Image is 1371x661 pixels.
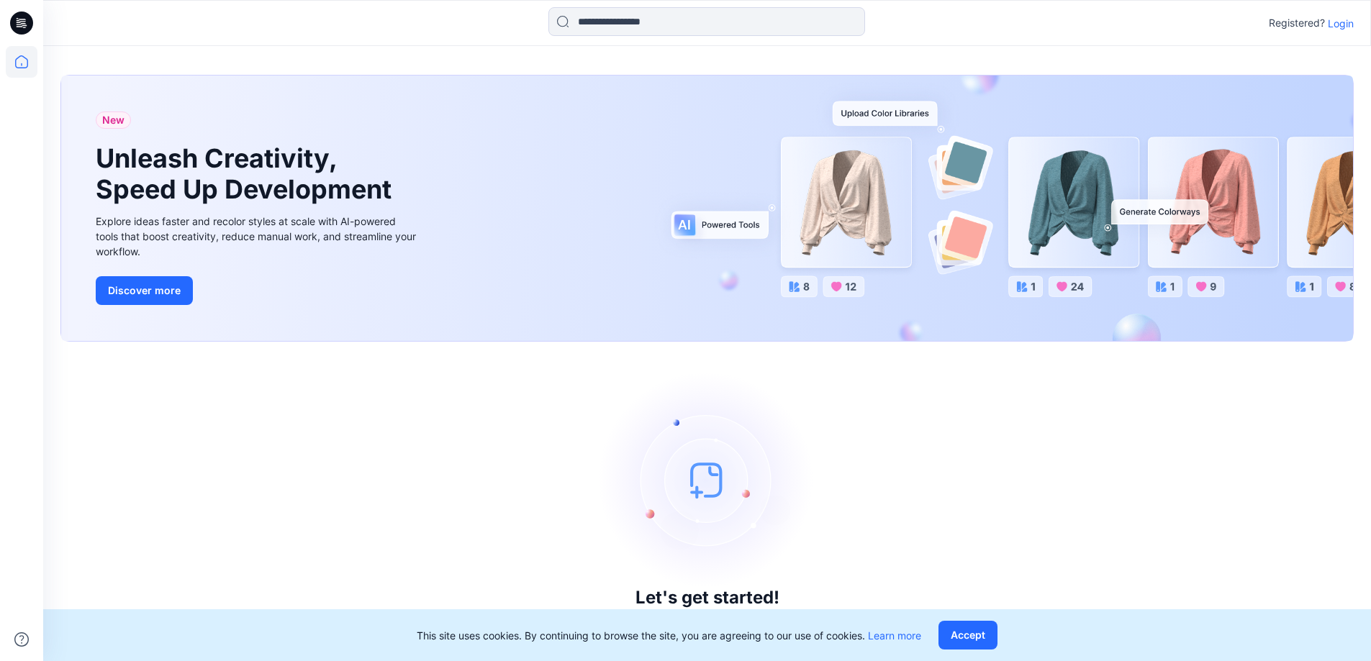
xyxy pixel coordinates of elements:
img: empty-state-image.svg [599,372,815,588]
span: New [102,111,125,129]
a: Discover more [96,276,420,305]
h3: Let's get started! [635,588,779,608]
p: Registered? [1269,14,1325,32]
button: Accept [938,621,997,649]
div: Explore ideas faster and recolor styles at scale with AI-powered tools that boost creativity, red... [96,214,420,259]
p: This site uses cookies. By continuing to browse the site, you are agreeing to our use of cookies. [417,628,921,643]
button: Discover more [96,276,193,305]
a: Learn more [868,629,921,642]
h1: Unleash Creativity, Speed Up Development [96,143,398,205]
p: Login [1328,16,1354,31]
